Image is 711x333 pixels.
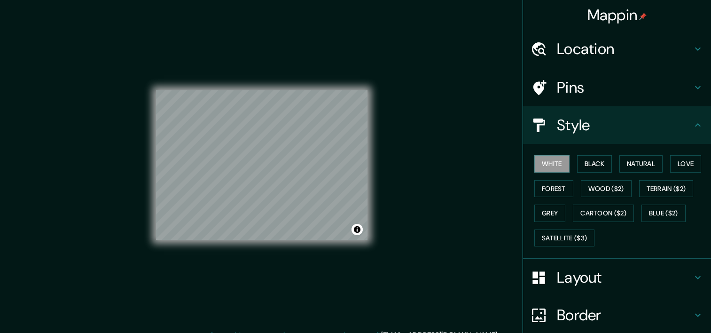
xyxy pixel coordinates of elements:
[557,306,692,325] h4: Border
[557,116,692,135] h4: Style
[534,155,570,173] button: White
[573,205,634,222] button: Cartoon ($2)
[670,155,701,173] button: Love
[557,40,692,58] h4: Location
[352,224,363,235] button: Toggle attribution
[627,296,701,323] iframe: Help widget launcher
[557,268,692,287] h4: Layout
[639,13,647,20] img: pin-icon.png
[639,180,694,198] button: Terrain ($2)
[581,180,632,198] button: Wood ($2)
[534,180,573,198] button: Forest
[577,155,612,173] button: Black
[587,6,647,24] h4: Mappin
[534,230,594,247] button: Satellite ($3)
[641,205,686,222] button: Blue ($2)
[523,69,711,106] div: Pins
[557,78,692,97] h4: Pins
[534,205,565,222] button: Grey
[523,106,711,144] div: Style
[523,30,711,68] div: Location
[619,155,663,173] button: Natural
[156,90,367,240] canvas: Map
[523,259,711,296] div: Layout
